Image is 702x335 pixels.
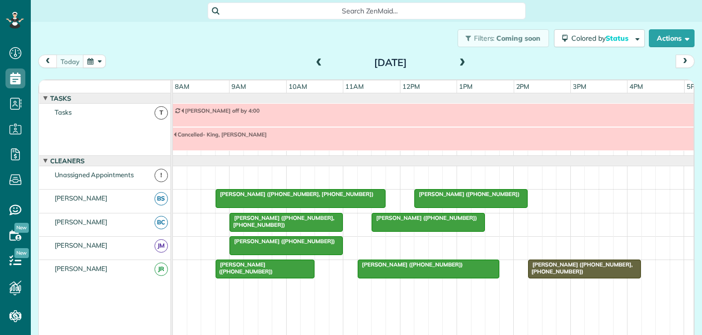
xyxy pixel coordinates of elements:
span: [PERSON_NAME] ([PHONE_NUMBER], [PHONE_NUMBER]) [215,191,374,198]
span: [PERSON_NAME] off by 4:00 [180,107,260,114]
span: 4pm [627,82,645,90]
span: Tasks [53,108,74,116]
button: Colored byStatus [554,29,645,47]
span: [PERSON_NAME] ([PHONE_NUMBER]) [215,261,273,275]
span: 11am [343,82,366,90]
span: Filters: [474,34,495,43]
span: [PERSON_NAME] [53,241,110,249]
span: [PERSON_NAME] [53,218,110,226]
span: 10am [287,82,309,90]
span: 2pm [514,82,532,90]
span: 3pm [571,82,588,90]
span: [PERSON_NAME] ([PHONE_NUMBER]) [357,261,464,268]
span: [PERSON_NAME] ([PHONE_NUMBER]) [229,238,335,245]
span: 12pm [400,82,422,90]
h2: [DATE] [328,57,453,68]
span: 8am [173,82,191,90]
span: Cleaners [48,157,86,165]
button: today [56,55,84,68]
span: New [14,248,29,258]
span: BS [155,192,168,205]
span: [PERSON_NAME] ([PHONE_NUMBER]) [371,214,477,221]
span: [PERSON_NAME] ([PHONE_NUMBER], [PHONE_NUMBER]) [528,261,633,275]
span: [PERSON_NAME] [53,194,110,202]
span: [PERSON_NAME] [53,265,110,272]
span: 5pm [685,82,702,90]
span: 1pm [457,82,474,90]
span: Tasks [48,94,73,102]
span: Coming soon [496,34,541,43]
span: T [155,106,168,120]
span: Unassigned Appointments [53,171,136,179]
span: 9am [230,82,248,90]
button: next [676,55,695,68]
button: Actions [649,29,695,47]
span: JM [155,239,168,253]
span: New [14,223,29,233]
span: JR [155,263,168,276]
span: [PERSON_NAME] ([PHONE_NUMBER], [PHONE_NUMBER]) [229,214,334,228]
span: Status [606,34,630,43]
span: BC [155,216,168,229]
span: Cancelled- King, [PERSON_NAME] [173,131,267,138]
span: ! [155,169,168,182]
span: [PERSON_NAME] ([PHONE_NUMBER]) [414,191,520,198]
span: Colored by [571,34,632,43]
button: prev [38,55,57,68]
